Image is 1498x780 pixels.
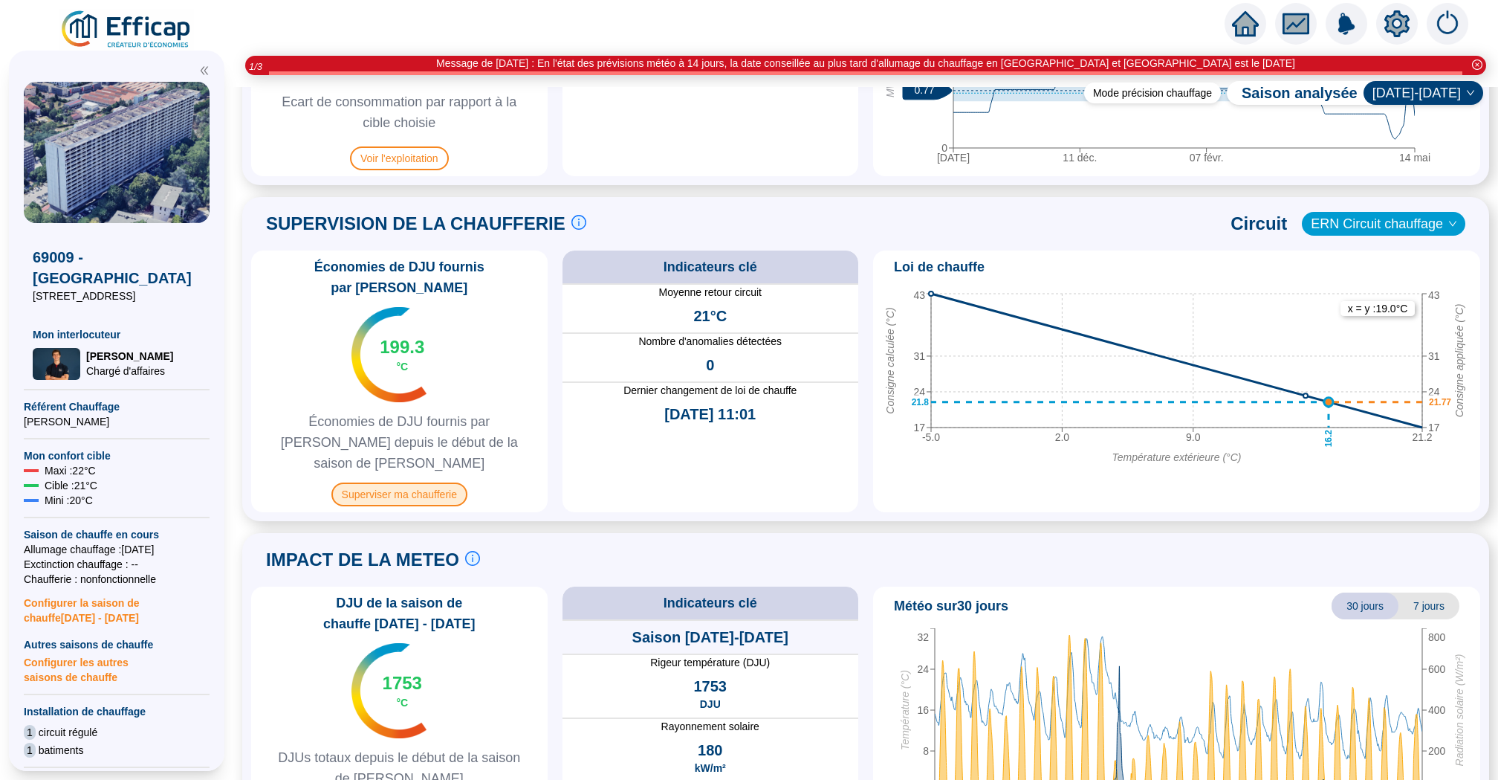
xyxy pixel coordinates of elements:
span: Rigeur température (DJU) [562,655,859,670]
span: Indicateurs clé [664,593,757,613]
span: home [1232,10,1259,37]
tspan: 32 [917,631,929,643]
tspan: Radiation solaire (W/m²) [1453,654,1465,767]
span: double-left [199,65,210,76]
span: Moyenne retour circuit [562,285,859,300]
text: 21.8 [912,397,930,407]
span: [STREET_ADDRESS] [33,289,201,303]
span: [PERSON_NAME] [86,349,173,364]
tspan: 0 [941,142,947,154]
span: Rayonnement solaire [562,719,859,734]
span: [DATE] 11:01 [664,404,756,425]
span: down [1448,219,1457,228]
tspan: Température (°C) [899,671,911,751]
img: Chargé d'affaires [33,348,80,380]
tspan: 17 [1428,422,1440,433]
span: Installation de chauffage [24,704,210,719]
span: batiments [39,743,84,758]
span: Chargé d'affaires [86,364,173,378]
tspan: 24 [917,663,929,675]
tspan: 31 [1428,350,1440,362]
span: down [1466,88,1475,97]
span: DJU [700,697,721,712]
span: 1 [24,725,36,740]
span: Saison analysée [1227,83,1358,103]
span: Référent Chauffage [24,399,210,414]
tspan: 2.0 [1055,431,1070,443]
tspan: 8 [923,745,929,757]
span: Autres saisons de chauffe [24,637,210,652]
span: 7 jours [1398,593,1459,619]
text: 16.2 [1323,430,1334,448]
span: Exctinction chauffage : -- [24,557,210,572]
span: 1 [24,743,36,758]
img: alerts [1427,3,1468,45]
img: efficap energie logo [59,9,194,51]
span: kW/m² [695,761,726,776]
span: 1753 [383,671,422,695]
span: DJU de la saison de chauffe [DATE] - [DATE] [257,593,542,634]
img: alerts [1326,3,1367,45]
tspan: 14 mai [1399,152,1430,164]
tspan: 11 déc. [1063,152,1097,164]
tspan: 24 [1428,386,1440,398]
span: IMPACT DE LA METEO [266,548,459,572]
span: 180 [698,740,722,761]
span: Nombre d'anomalies détectées [562,334,859,349]
tspan: MWh/DJU [884,50,896,98]
tspan: Température extérieure (°C) [1112,451,1242,463]
span: 30 jours [1332,593,1398,619]
span: Mon interlocuteur [33,327,201,342]
span: setting [1384,10,1410,37]
span: Dernier changement de loi de chauffe [562,383,859,398]
tspan: 31 [913,350,925,362]
span: Voir l'exploitation [350,146,449,170]
span: 199.3 [380,335,424,359]
tspan: 24 [913,386,925,398]
span: Économies de DJU fournis par [PERSON_NAME] depuis le début de la saison de [PERSON_NAME] [257,411,542,474]
span: °C [396,359,408,374]
span: Loi de chauffe [894,257,985,277]
span: 21°C [693,306,727,326]
span: info-circle [571,215,586,230]
span: Saison [DATE]-[DATE] [632,627,788,648]
span: [PERSON_NAME] [24,414,210,429]
img: indicateur températures [351,307,427,402]
div: Message de [DATE] : En l'état des prévisions météo à 14 jours, la date conseillée au plus tard d'... [436,56,1295,71]
div: Mode précision chauffage [1084,83,1221,103]
span: 2024-2025 [1372,82,1474,104]
span: °C [396,695,408,710]
span: Ecart de consommation par rapport à la cible choisie [257,91,542,133]
span: Indicateurs clé [664,257,757,277]
span: ERN Circuit chauffage [1311,213,1456,235]
tspan: 16 [917,704,929,716]
span: Superviser ma chaufferie [331,483,467,506]
span: Maxi : 22 °C [45,463,96,478]
span: Économies de DJU fournis par [PERSON_NAME] [257,257,542,298]
tspan: [DATE] [937,152,970,164]
i: 1 / 3 [249,61,262,72]
tspan: 43 [1428,289,1440,301]
span: Configurer les autres saisons de chauffe [24,652,210,685]
tspan: Consigne appliquée (°C) [1453,304,1465,418]
tspan: 800 [1428,631,1446,643]
tspan: 07 févr. [1190,152,1224,164]
tspan: 9.0 [1186,431,1201,443]
span: Saison de chauffe en cours [24,527,210,542]
tspan: 200 [1428,745,1446,757]
tspan: -5.0 [922,431,940,443]
span: Mini : 20 °C [45,493,93,508]
span: Circuit [1230,212,1287,236]
img: indicateur températures [351,643,427,738]
text: x = y : 19.0 °C [1348,303,1408,315]
span: info-circle [465,551,480,566]
span: 0 [706,355,714,376]
span: fund [1283,10,1309,37]
text: 0.77 [914,84,934,96]
span: close-circle [1472,59,1482,70]
tspan: 17 [913,422,925,433]
tspan: 21.2 [1412,431,1432,443]
span: Chaufferie : non fonctionnelle [24,572,210,587]
span: Allumage chauffage : [DATE] [24,542,210,557]
span: Cible : 21 °C [45,478,97,493]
